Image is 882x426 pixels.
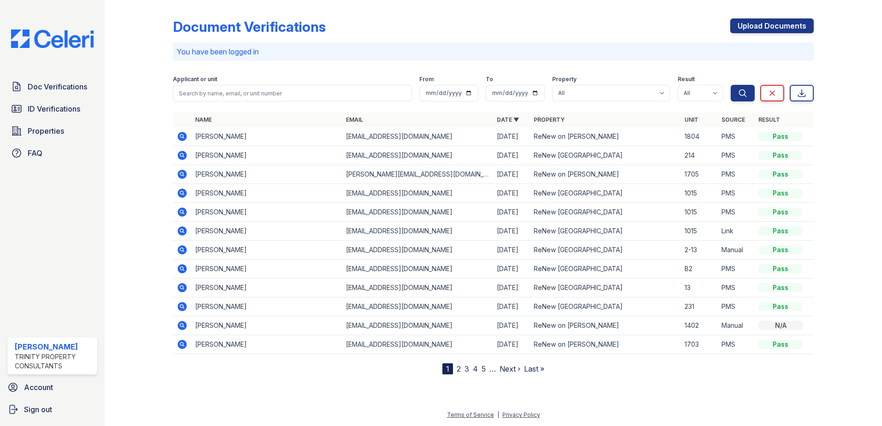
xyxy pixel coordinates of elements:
td: 13 [681,278,718,297]
label: From [419,76,434,83]
td: [DATE] [493,146,530,165]
a: Last » [524,364,544,373]
span: … [489,363,496,374]
td: [EMAIL_ADDRESS][DOMAIN_NAME] [342,222,493,241]
div: Pass [758,264,803,273]
a: Property [534,116,565,123]
span: ID Verifications [28,103,80,114]
td: [DATE] [493,203,530,222]
td: [PERSON_NAME][EMAIL_ADDRESS][DOMAIN_NAME] [342,165,493,184]
td: PMS [718,297,755,316]
div: Pass [758,170,803,179]
td: [PERSON_NAME] [191,203,342,222]
div: | [497,411,499,418]
a: Terms of Service [447,411,494,418]
td: 1804 [681,127,718,146]
td: 1402 [681,316,718,335]
a: Account [4,378,101,396]
td: PMS [718,184,755,203]
span: FAQ [28,148,42,159]
a: Unit [685,116,698,123]
img: CE_Logo_Blue-a8612792a0a2168367f1c8372b55b34899dd931a85d93a1a3d3e32e68fde9ad4.png [4,30,101,48]
td: [DATE] [493,316,530,335]
div: Pass [758,245,803,254]
label: To [486,76,493,83]
td: ReNew [GEOGRAPHIC_DATA] [530,241,681,260]
td: PMS [718,278,755,297]
td: 1015 [681,203,718,222]
td: 1703 [681,335,718,354]
td: ReNew [GEOGRAPHIC_DATA] [530,260,681,278]
div: Document Verifications [173,18,326,35]
td: [EMAIL_ADDRESS][DOMAIN_NAME] [342,297,493,316]
td: [DATE] [493,335,530,354]
td: [EMAIL_ADDRESS][DOMAIN_NAME] [342,203,493,222]
a: FAQ [7,144,97,162]
a: 3 [465,364,469,373]
div: N/A [758,321,803,330]
td: [EMAIL_ADDRESS][DOMAIN_NAME] [342,335,493,354]
a: Result [758,116,780,123]
input: Search by name, email, or unit number [173,85,412,101]
td: ReNew on [PERSON_NAME] [530,316,681,335]
a: 4 [473,364,478,373]
span: Properties [28,125,64,136]
a: Name [195,116,212,123]
label: Applicant or unit [173,76,217,83]
td: [EMAIL_ADDRESS][DOMAIN_NAME] [342,241,493,260]
td: Link [718,222,755,241]
td: 1015 [681,184,718,203]
span: Doc Verifications [28,81,87,92]
td: [EMAIL_ADDRESS][DOMAIN_NAME] [342,316,493,335]
div: Pass [758,207,803,217]
td: [PERSON_NAME] [191,127,342,146]
a: ID Verifications [7,100,97,118]
a: Source [721,116,745,123]
td: PMS [718,260,755,278]
td: [PERSON_NAME] [191,222,342,241]
div: Trinity Property Consultants [15,352,94,371]
td: PMS [718,127,755,146]
a: Next › [500,364,520,373]
a: Doc Verifications [7,77,97,96]
td: Manual [718,241,755,260]
td: [DATE] [493,222,530,241]
td: ReNew [GEOGRAPHIC_DATA] [530,222,681,241]
td: [PERSON_NAME] [191,278,342,297]
td: ReNew [GEOGRAPHIC_DATA] [530,184,681,203]
td: [EMAIL_ADDRESS][DOMAIN_NAME] [342,184,493,203]
td: 2-13 [681,241,718,260]
label: Result [678,76,695,83]
label: Property [552,76,577,83]
td: [DATE] [493,278,530,297]
td: [DATE] [493,241,530,260]
td: [DATE] [493,184,530,203]
td: [EMAIL_ADDRESS][DOMAIN_NAME] [342,278,493,297]
td: 231 [681,297,718,316]
td: [PERSON_NAME] [191,316,342,335]
a: 5 [482,364,486,373]
a: 2 [457,364,461,373]
span: Account [24,382,53,393]
p: You have been logged in [177,46,810,57]
td: ReNew [GEOGRAPHIC_DATA] [530,203,681,222]
button: Sign out [4,400,101,419]
div: Pass [758,189,803,198]
td: [PERSON_NAME] [191,146,342,165]
td: Manual [718,316,755,335]
td: [PERSON_NAME] [191,184,342,203]
td: ReNew on [PERSON_NAME] [530,335,681,354]
td: 1015 [681,222,718,241]
a: Email [346,116,363,123]
td: 214 [681,146,718,165]
div: Pass [758,226,803,236]
td: [PERSON_NAME] [191,260,342,278]
a: Date ▼ [497,116,519,123]
td: B2 [681,260,718,278]
div: 1 [442,363,453,374]
td: [DATE] [493,260,530,278]
div: [PERSON_NAME] [15,341,94,352]
td: ReNew [GEOGRAPHIC_DATA] [530,278,681,297]
td: [PERSON_NAME] [191,335,342,354]
div: Pass [758,340,803,349]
